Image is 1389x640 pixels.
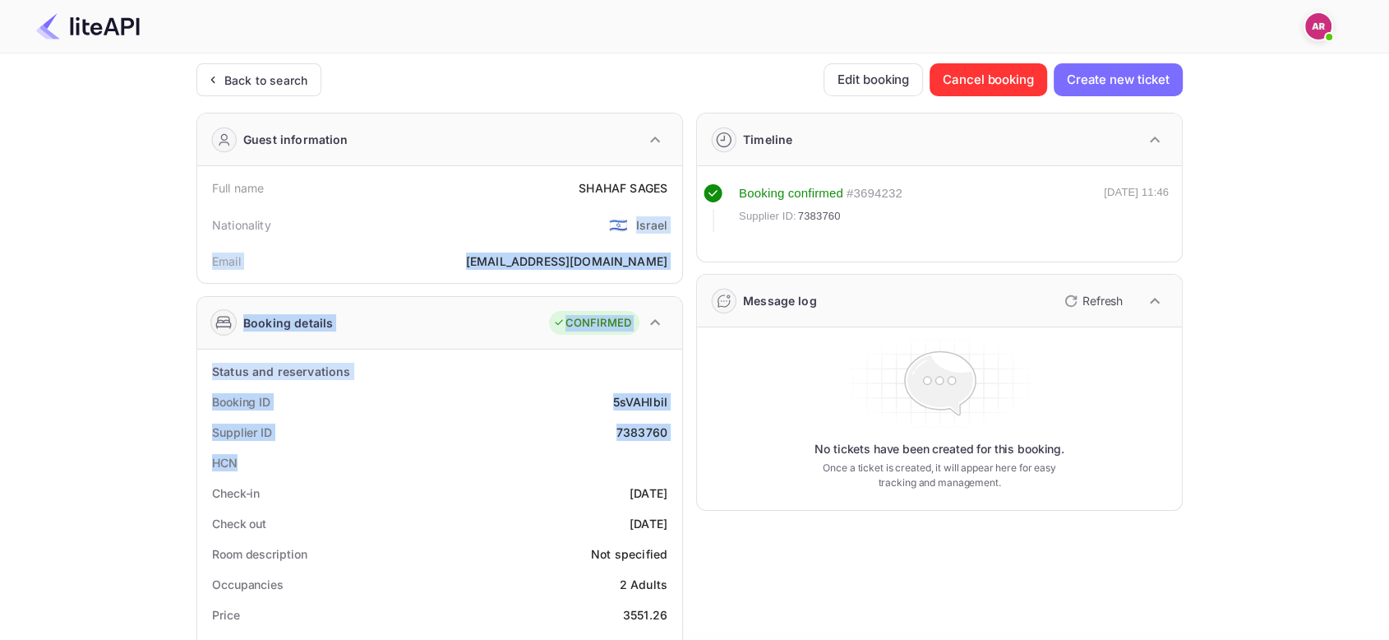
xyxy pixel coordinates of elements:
[212,485,260,502] div: Check-in
[739,184,843,203] div: Booking confirmed
[743,292,817,309] div: Message log
[739,208,796,225] span: Supplier ID:
[824,63,923,96] button: Edit booking
[798,208,841,225] span: 7383760
[212,216,271,234] div: Nationality
[212,253,241,270] div: Email
[814,441,1064,457] p: No tickets have been created for this booking.
[613,393,667,410] div: 5sVAHlbiI
[1054,288,1129,314] button: Refresh
[620,576,667,593] div: 2 Adults
[243,131,348,148] div: Guest information
[636,216,667,234] div: Israel
[609,210,628,239] span: United States
[212,179,264,197] div: Full name
[36,13,140,39] img: LiteAPI Logo
[243,314,333,332] div: Booking details
[1082,292,1123,309] p: Refresh
[212,424,272,441] div: Supplier ID
[591,545,667,563] div: Not specified
[212,576,284,593] div: Occupancies
[224,72,307,89] div: Back to search
[616,424,667,441] div: 7383760
[847,184,902,203] div: # 3694232
[553,315,631,332] div: CONFIRMED
[212,454,238,471] div: HCN
[212,393,270,410] div: Booking ID
[1104,184,1169,232] div: [DATE] 11:46
[212,545,307,563] div: Room description
[212,363,350,380] div: Status and reservations
[1054,63,1183,96] button: Create new ticket
[212,515,266,532] div: Check out
[930,63,1047,96] button: Cancel booking
[466,253,667,270] div: [EMAIL_ADDRESS][DOMAIN_NAME]
[630,485,667,502] div: [DATE]
[579,179,667,197] div: SHAHAF SAGES
[212,606,240,624] div: Price
[630,515,667,532] div: [DATE]
[623,606,667,624] div: 3551.26
[810,461,1069,490] p: Once a ticket is created, it will appear here for easy tracking and management.
[743,131,792,148] div: Timeline
[1305,13,1331,39] img: amram rita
